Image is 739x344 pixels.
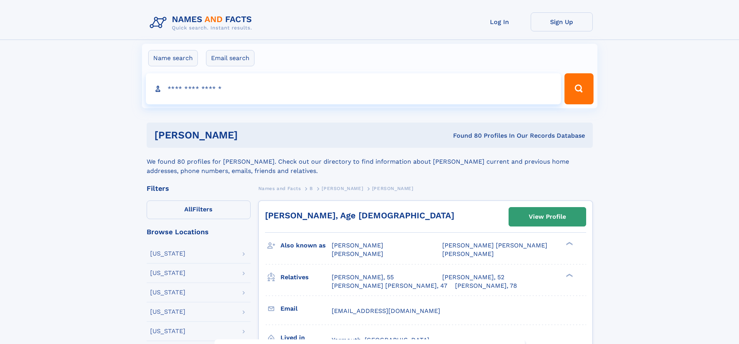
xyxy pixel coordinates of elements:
span: All [184,206,192,213]
div: View Profile [529,208,566,226]
a: [PERSON_NAME], 55 [332,273,394,282]
img: Logo Names and Facts [147,12,258,33]
div: Found 80 Profiles In Our Records Database [345,131,585,140]
div: Browse Locations [147,228,251,235]
span: [PERSON_NAME] [372,186,414,191]
span: [PERSON_NAME] [PERSON_NAME] [442,242,547,249]
div: ❯ [564,273,573,278]
div: [US_STATE] [150,328,185,334]
a: Names and Facts [258,183,301,193]
a: [PERSON_NAME] [PERSON_NAME], 47 [332,282,447,290]
a: View Profile [509,207,586,226]
span: [PERSON_NAME] [322,186,363,191]
h3: Relatives [280,271,332,284]
label: Email search [206,50,254,66]
span: B [310,186,313,191]
a: Log In [469,12,531,31]
div: [US_STATE] [150,309,185,315]
span: [PERSON_NAME] [332,250,383,258]
span: [EMAIL_ADDRESS][DOMAIN_NAME] [332,307,440,315]
h3: Also known as [280,239,332,252]
span: Yarmouth, [GEOGRAPHIC_DATA] [332,336,429,344]
h3: Email [280,302,332,315]
span: [PERSON_NAME] [442,250,494,258]
a: [PERSON_NAME], 78 [455,282,517,290]
div: Filters [147,185,251,192]
a: [PERSON_NAME], 52 [442,273,504,282]
a: [PERSON_NAME] [322,183,363,193]
a: B [310,183,313,193]
div: [US_STATE] [150,251,185,257]
button: Search Button [564,73,593,104]
div: [US_STATE] [150,289,185,296]
div: We found 80 profiles for [PERSON_NAME]. Check out our directory to find information about [PERSON... [147,148,593,176]
h1: [PERSON_NAME] [154,130,346,140]
label: Name search [148,50,198,66]
a: [PERSON_NAME], Age [DEMOGRAPHIC_DATA] [265,211,454,220]
a: Sign Up [531,12,593,31]
span: [PERSON_NAME] [332,242,383,249]
div: ❯ [564,241,573,246]
label: Filters [147,201,251,219]
div: [US_STATE] [150,270,185,276]
input: search input [146,73,561,104]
